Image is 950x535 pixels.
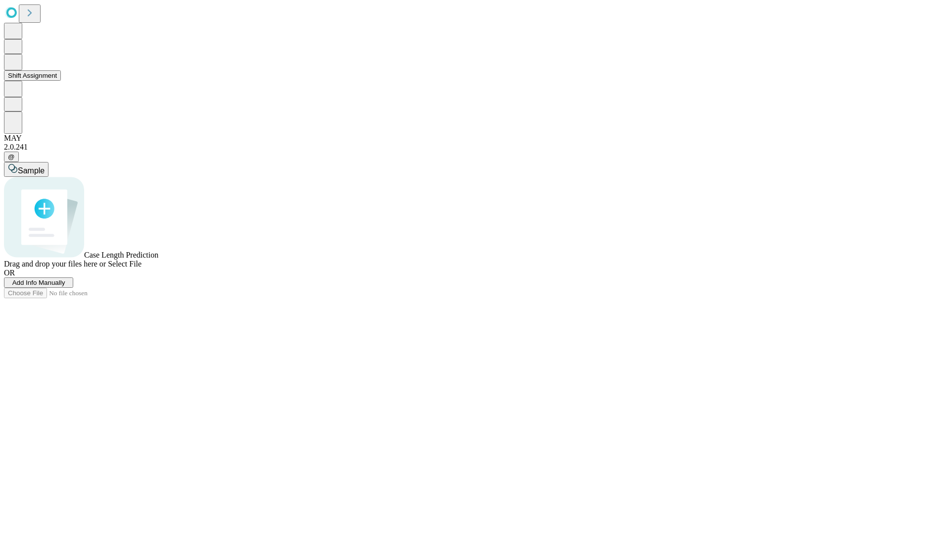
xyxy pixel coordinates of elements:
[4,268,15,277] span: OR
[108,260,142,268] span: Select File
[4,162,48,177] button: Sample
[4,277,73,288] button: Add Info Manually
[4,70,61,81] button: Shift Assignment
[4,152,19,162] button: @
[4,260,106,268] span: Drag and drop your files here or
[4,143,946,152] div: 2.0.241
[4,134,946,143] div: MAY
[12,279,65,286] span: Add Info Manually
[84,251,158,259] span: Case Length Prediction
[18,166,45,175] span: Sample
[8,153,15,160] span: @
